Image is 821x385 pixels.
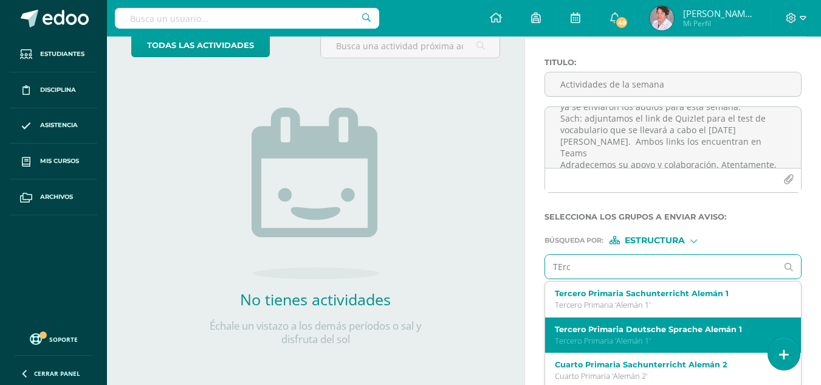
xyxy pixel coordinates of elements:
span: Archivos [40,192,73,202]
input: Busca una actividad próxima aquí... [321,34,499,58]
a: Soporte [15,330,92,347]
label: Tercero Primaria Deutsche Sprache Alemán 1 [555,325,782,334]
span: Estructura [625,237,685,244]
span: Mis cursos [40,156,79,166]
span: Estudiantes [40,49,84,59]
a: Evento [668,9,740,38]
a: Mis cursos [10,144,97,179]
input: Ej. Primero primaria [545,255,777,279]
label: Tercero Primaria Sachunterricht Alemán 1 [555,289,782,298]
a: Aviso [741,9,806,38]
a: Tarea [525,9,591,38]
input: Busca un usuario... [115,8,379,29]
p: Tercero Primaria 'Alemán 1' [555,300,782,310]
span: Cerrar panel [34,369,80,378]
img: no_activities.png [252,108,379,279]
div: [object Object] [610,236,701,245]
img: e25b2687233f2d436f85fc9313f9d881.png [650,6,674,30]
p: Échale un vistazo a los demás períodos o sal y disfruta del sol [194,319,437,346]
span: 49 [615,16,628,29]
a: todas las Actividades [131,33,270,57]
p: Cuarto Primaria 'Alemán 2' [555,371,782,381]
input: Titulo [545,72,801,96]
span: Soporte [49,335,78,344]
span: Búsqueda por : [544,237,603,244]
a: Disciplina [10,72,97,108]
span: Mi Perfil [683,18,756,29]
a: Asistencia [10,108,97,144]
a: Examen [591,9,667,38]
span: Disciplina [40,85,76,95]
a: Estudiantes [10,36,97,72]
h2: No tienes actividades [194,289,437,310]
a: Archivos [10,179,97,215]
span: [PERSON_NAME] del [PERSON_NAME] [683,7,756,19]
label: Selecciona los grupos a enviar aviso : [544,212,802,221]
label: Cuarto Primaria Sachunterricht Alemán 2 [555,360,782,369]
p: Tercero Primaria 'Alemán 1' [555,336,782,346]
textarea: Estimados padres de familia: Por este medio les informamos sobre las actividades a realizar. Alem... [545,107,801,168]
label: Titulo : [544,58,802,67]
span: Asistencia [40,120,78,130]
